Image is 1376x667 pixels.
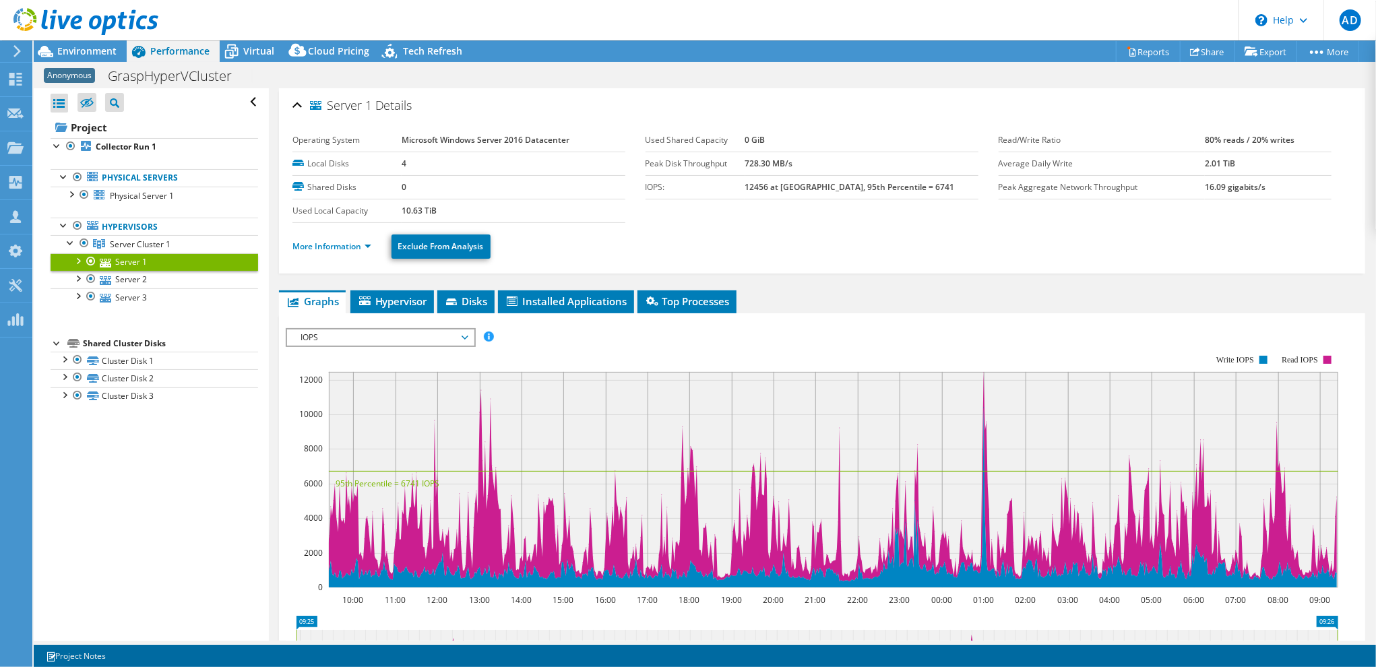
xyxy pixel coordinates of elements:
text: 12000 [299,374,323,385]
a: Server 3 [51,288,258,306]
text: 09:00 [1309,594,1330,606]
a: Server 1 [51,253,258,271]
b: 728.30 MB/s [745,158,793,169]
text: 6000 [304,478,323,489]
a: Physical Servers [51,169,258,187]
text: 10:00 [342,594,363,606]
text: 12:00 [427,594,447,606]
text: 17:00 [637,594,658,606]
span: Graphs [286,294,339,308]
span: Virtual [243,44,274,57]
text: 07:00 [1225,594,1246,606]
text: 4000 [304,512,323,523]
b: Collector Run 1 [96,141,156,152]
div: Shared Cluster Disks [83,336,258,352]
text: 23:00 [889,594,910,606]
label: Peak Aggregate Network Throughput [999,181,1205,194]
text: 8000 [304,443,323,454]
b: 4 [402,158,406,169]
label: Read/Write Ratio [999,133,1205,147]
a: Hypervisors [51,218,258,235]
span: Server Cluster 1 [110,239,170,250]
b: 10.63 TiB [402,205,437,216]
a: Physical Server 1 [51,187,258,204]
label: Local Disks [292,157,402,170]
a: Exclude From Analysis [392,234,491,259]
text: 06:00 [1183,594,1204,606]
text: 03:00 [1057,594,1078,606]
text: 21:00 [805,594,825,606]
text: 02:00 [1015,594,1036,606]
text: 00:00 [931,594,952,606]
a: More Information [292,241,371,252]
a: Project Notes [36,647,115,664]
label: Used Local Capacity [292,204,402,218]
label: Peak Disk Throughput [646,157,745,170]
b: 0 [402,181,406,193]
a: Cluster Disk 3 [51,387,258,405]
span: Environment [57,44,117,57]
text: 15:00 [553,594,573,606]
a: Share [1180,41,1235,62]
b: 80% reads / 20% writes [1205,134,1294,146]
text: 13:00 [469,594,490,606]
text: 0 [318,581,323,593]
svg: \n [1255,14,1268,26]
span: Disks [444,294,488,308]
span: Physical Server 1 [110,190,174,201]
text: 18:00 [679,594,699,606]
text: 05:00 [1141,594,1162,606]
text: 14:00 [511,594,532,606]
span: Top Processes [644,294,730,308]
text: 04:00 [1099,594,1120,606]
text: 16:00 [595,594,616,606]
a: Cluster Disk 2 [51,369,258,387]
a: Export [1234,41,1297,62]
span: IOPS [294,329,467,346]
span: Details [375,97,412,113]
a: Collector Run 1 [51,138,258,156]
label: Shared Disks [292,181,402,194]
text: 20:00 [763,594,784,606]
b: 2.01 TiB [1205,158,1235,169]
a: Server 2 [51,271,258,288]
text: 10000 [299,408,323,420]
text: 08:00 [1268,594,1288,606]
text: Read IOPS [1282,355,1318,364]
span: Anonymous [44,68,95,83]
text: 19:00 [721,594,742,606]
b: Microsoft Windows Server 2016 Datacenter [402,134,569,146]
h1: GraspHyperVCluster [102,69,253,84]
b: 16.09 gigabits/s [1205,181,1265,193]
text: 22:00 [847,594,868,606]
a: More [1296,41,1359,62]
b: 0 GiB [745,134,765,146]
a: Cluster Disk 1 [51,352,258,369]
span: Cloud Pricing [308,44,369,57]
span: AD [1340,9,1361,31]
a: Project [51,117,258,138]
a: Reports [1116,41,1181,62]
b: 12456 at [GEOGRAPHIC_DATA], 95th Percentile = 6741 [745,181,955,193]
label: IOPS: [646,181,745,194]
label: Average Daily Write [999,157,1205,170]
span: Tech Refresh [403,44,462,57]
text: 01:00 [973,594,994,606]
label: Operating System [292,133,402,147]
label: Used Shared Capacity [646,133,745,147]
text: 95th Percentile = 6741 IOPS [336,478,439,489]
text: 11:00 [385,594,406,606]
span: Installed Applications [505,294,627,308]
span: Performance [150,44,210,57]
span: Server 1 [310,99,372,113]
span: Hypervisor [357,294,427,308]
a: Server Cluster 1 [51,235,258,253]
text: Write IOPS [1216,355,1254,364]
text: 2000 [304,547,323,559]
